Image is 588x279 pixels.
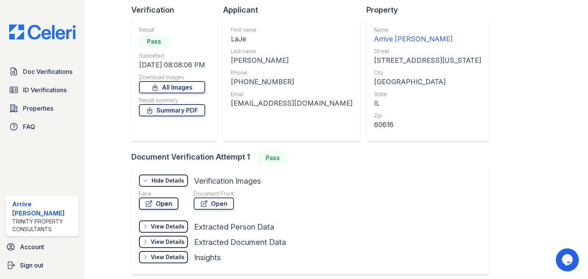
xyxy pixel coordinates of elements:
div: Extracted Person Data [194,222,274,232]
div: Pass [258,152,288,164]
div: [DATE] 08:08:06 PM [139,60,205,70]
div: [GEOGRAPHIC_DATA] [374,77,481,87]
div: Verification [131,5,223,15]
div: [PHONE_NUMBER] [231,77,353,87]
div: [PERSON_NAME] [231,55,353,66]
a: Doc Verifications [6,64,78,79]
div: [EMAIL_ADDRESS][DOMAIN_NAME] [231,98,353,109]
div: Download Images [139,73,205,81]
div: Last name [231,47,353,55]
iframe: chat widget [556,248,580,271]
a: Sign out [3,258,82,273]
div: State [374,90,481,98]
a: FAQ [6,119,78,134]
div: Verification Images [194,176,261,186]
div: Result [139,26,205,34]
div: Zip [374,112,481,119]
div: Submitted [139,52,205,60]
div: [STREET_ADDRESS][US_STATE] [374,55,481,66]
div: View Details [151,238,185,246]
div: Applicant [223,5,366,15]
span: Sign out [20,261,43,270]
div: Pass [139,35,170,47]
div: Hide Details [152,177,184,184]
span: FAQ [23,122,35,131]
div: Name [374,26,481,34]
div: Arrive [PERSON_NAME] [12,199,75,218]
img: CE_Logo_Blue-a8612792a0a2168367f1c8372b55b34899dd931a85d93a1a3d3e32e68fde9ad4.png [3,24,82,39]
div: Email [231,90,353,98]
span: Doc Verifications [23,67,72,76]
div: City [374,69,481,77]
div: Document Verification Attempt 1 [131,152,495,164]
a: Open [194,197,234,210]
div: Property [366,5,495,15]
div: 60616 [374,119,481,130]
a: Open [139,197,178,210]
a: ID Verifications [6,82,78,98]
div: First name [231,26,353,34]
div: LaJe [231,34,353,44]
div: Insights [194,252,221,263]
div: Arrive [PERSON_NAME] [374,34,481,44]
a: Name Arrive [PERSON_NAME] [374,26,481,44]
div: Phone [231,69,353,77]
div: Face [139,190,178,197]
div: Result summary [139,96,205,104]
div: Street [374,47,481,55]
div: View Details [151,253,185,261]
div: Trinity Property Consultants [12,218,75,233]
span: Account [20,242,44,251]
div: Document Front [194,190,234,197]
a: Account [3,239,82,255]
div: IL [374,98,481,109]
a: Properties [6,101,78,116]
div: Extracted Document Data [194,237,286,248]
a: Summary PDF [139,104,205,116]
span: Properties [23,104,53,113]
span: ID Verifications [23,85,67,95]
div: View Details [151,223,185,230]
a: All Images [139,81,205,93]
